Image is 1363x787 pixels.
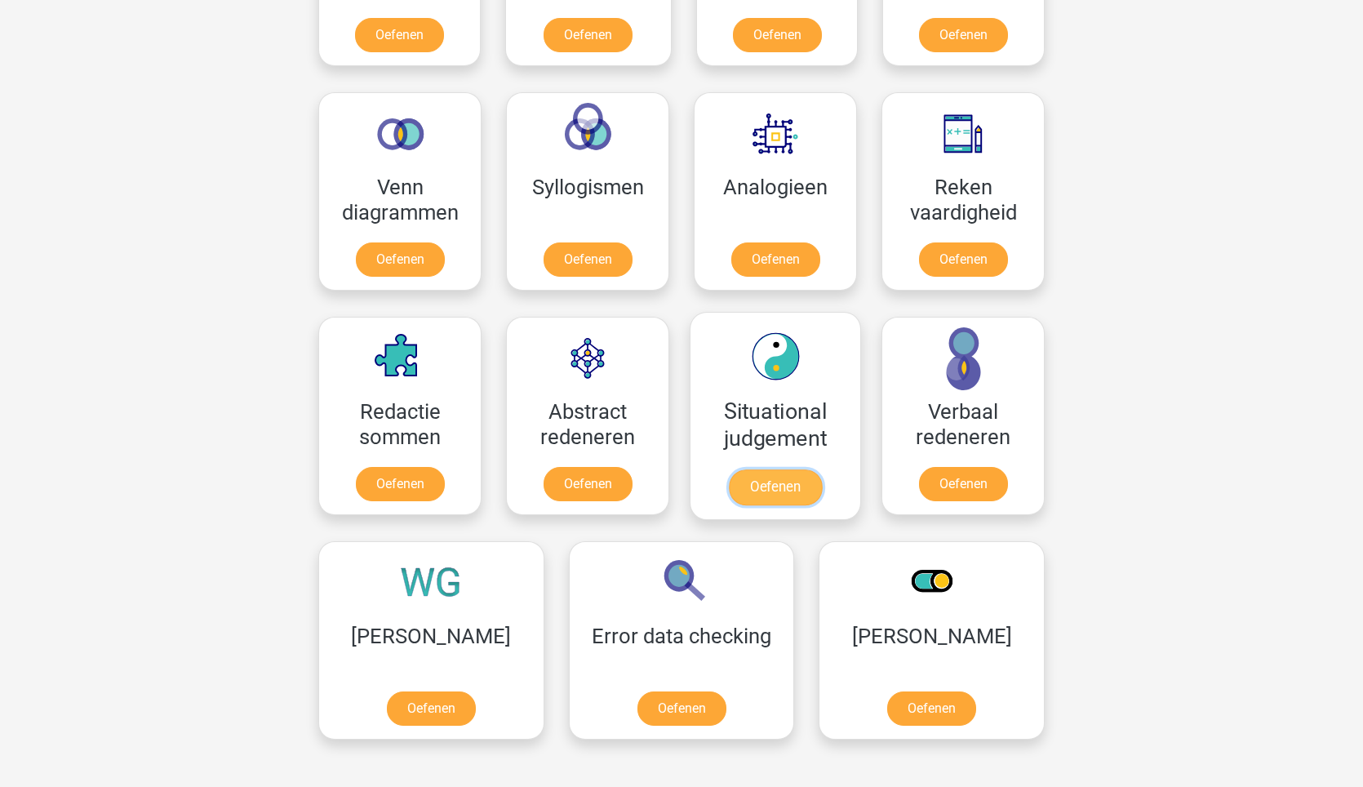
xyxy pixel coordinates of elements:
a: Oefenen [733,18,822,52]
a: Oefenen [919,18,1008,52]
a: Oefenen [355,18,444,52]
a: Oefenen [731,242,820,277]
a: Oefenen [544,18,633,52]
a: Oefenen [356,467,445,501]
a: Oefenen [919,242,1008,277]
a: Oefenen [729,469,822,505]
a: Oefenen [919,467,1008,501]
a: Oefenen [637,691,726,726]
a: Oefenen [544,242,633,277]
a: Oefenen [356,242,445,277]
a: Oefenen [544,467,633,501]
a: Oefenen [387,691,476,726]
a: Oefenen [887,691,976,726]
